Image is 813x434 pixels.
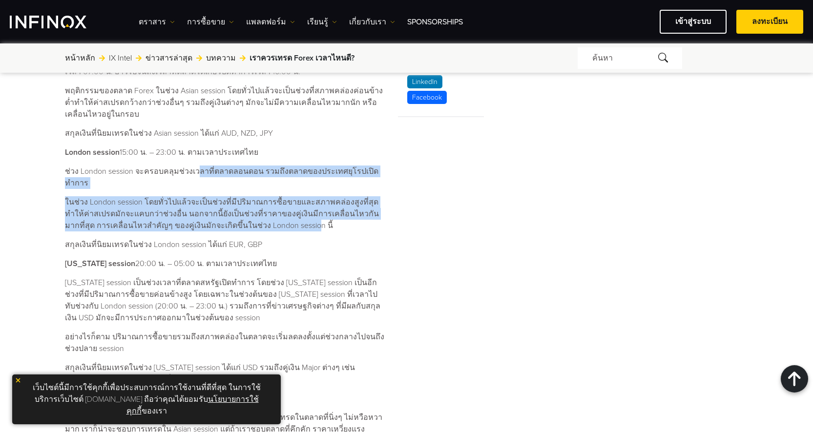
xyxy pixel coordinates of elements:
[109,52,132,64] a: IX Intel
[407,91,447,104] p: Facebook
[136,55,142,61] img: arrow-right
[65,239,386,250] p: สกุลเงินที่นิยมเทรดในช่วง London session ได้แก่ EUR, GBP
[187,16,234,28] a: การซื้อขาย
[65,259,135,269] strong: [US_STATE] session
[660,10,727,34] a: เข้าสู่ระบบ
[65,147,120,157] strong: London session
[139,16,175,28] a: ตราสาร
[307,16,337,28] a: เรียนรู้
[65,85,386,120] p: พฤติกรรมของตลาด Forex ในช่วง Asian session โดยทั่วไปแล้วจะเป็นช่วงที่สภาพคล่องค่อนข้างต่ำทำให้ค่า...
[65,165,386,189] p: ช่วง London session จะครอบคลุมช่วงเวลาที่ตลาดลอนดอน รวมถึงตลาดของประเทศยุโรปเปิดทำการ
[578,47,682,69] div: ค้นหา
[196,55,202,61] img: arrow-right
[405,75,444,88] a: LinkedIn
[405,91,449,104] a: Facebook
[65,127,386,139] p: สกุลเงินที่นิยมเทรดในช่วง Asian session ได้แก่ AUD, NZD, JPY
[349,16,395,28] a: เกี่ยวกับเรา
[240,55,246,61] img: arrow-right
[206,52,236,64] a: บทความ
[407,75,442,88] p: LinkedIn
[65,258,386,269] p: 20:00 น. – 05:00 น. ตามเวลาประเทศไทย
[407,16,463,28] a: Sponsorships
[246,16,295,28] a: แพลตฟอร์ม
[65,196,386,231] p: ในช่วง London session โดยทั่วไปแล้วจะเป็นช่วงที่มีปริมาณการซื้อขายและสภาพคล่องสูงที่สุด ทำให้ค่าส...
[65,331,386,354] p: อย่างไรก็ตาม ปริมาณการซื้อขายรวมถึงสภาพคล่องในตลาดจะเริ่มลดลงตั้งแต่ช่วงกลางไปจนถึงช่วงปลาย session
[99,55,105,61] img: arrow-right
[65,277,386,324] p: [US_STATE] session เป็นช่วงเวลาที่ตลาดสหรัฐเปิดทำการ โดยช่วง [US_STATE] session เป็นอีกช่วงที่มีป...
[146,52,192,64] a: ข่าวสารล่าสุด
[17,379,276,419] p: เว็บไซต์นี้มีการใช้คุกกี้เพื่อประสบการณ์การใช้งานที่ดีที่สุด ในการใช้บริการเว็บไซต์ [DOMAIN_NAME]...
[15,377,21,384] img: yellow close icon
[10,16,109,28] a: INFINOX Logo
[65,362,386,385] p: สกุลเงินที่นิยมเทรดในช่วง [US_STATE] session ได้แก่ USD รวมถึงคู่เงิน Major ต่างๆ เช่น EURUSD, GB...
[250,52,354,64] span: เราควรเทรด Forex เวลาไหนดี?
[65,146,386,158] p: 15:00 น. – 23:00 น. ตามเวลาประเทศไทย
[736,10,803,34] a: ลงทะเบียน
[65,52,95,64] a: หน้าหลัก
